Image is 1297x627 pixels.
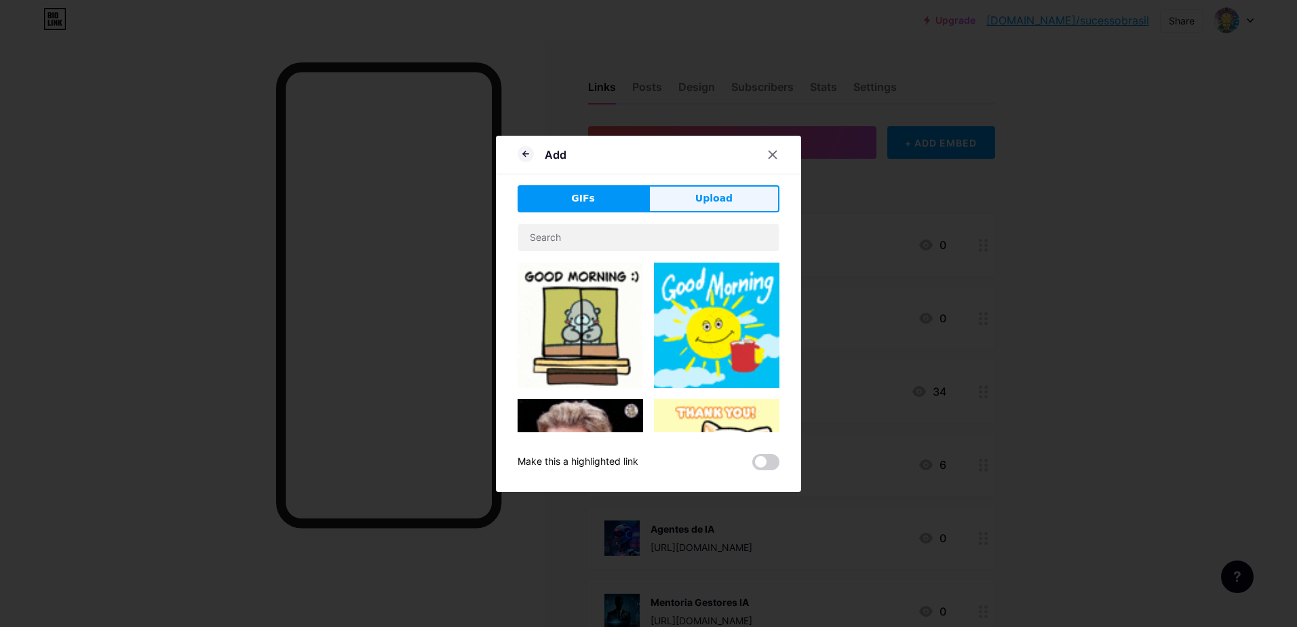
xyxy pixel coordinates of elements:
button: GIFs [518,185,648,212]
div: Add [545,147,566,163]
div: Make this a highlighted link [518,454,638,470]
img: Gihpy [654,263,779,388]
img: Gihpy [654,399,779,525]
img: Gihpy [518,263,643,388]
span: GIFs [571,191,595,206]
button: Upload [648,185,779,212]
input: Search [518,224,779,251]
span: Upload [695,191,733,206]
img: Gihpy [518,399,643,525]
